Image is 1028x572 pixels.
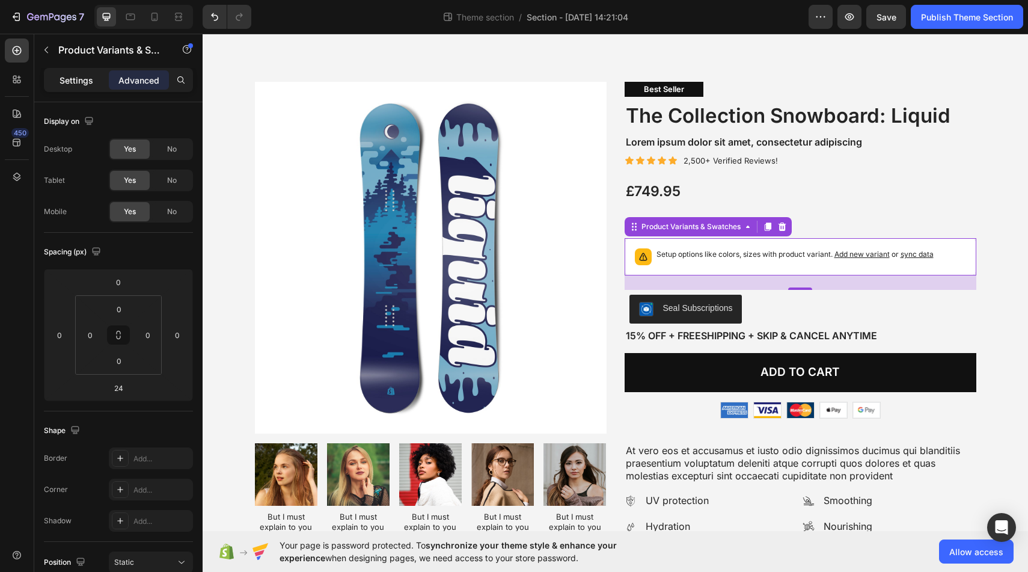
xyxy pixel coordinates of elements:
div: Position [44,555,88,571]
p: Hydration [443,487,506,499]
button: 7 [5,5,90,29]
input: 0 [168,326,186,344]
span: Yes [124,175,136,186]
span: sync data [698,216,731,225]
p: But I must explain to you how [198,478,258,509]
p: Best Seller [441,51,482,61]
input: 0 [106,273,130,291]
p: UV protection [443,461,506,473]
input: 24 [106,379,130,397]
div: Spacing (px) [44,244,103,260]
input: 0 [50,326,69,344]
div: Corner [44,484,68,495]
span: No [167,144,177,155]
span: No [167,206,177,217]
p: Settings [60,74,93,87]
input: 0px [139,326,157,344]
span: synchronize your theme style & enhance your experience [280,540,617,563]
img: gempages_432750572815254551-9079937c-4cf3-4b8f-80e4-2f91f4b00355.svg [617,369,644,384]
img: gempages_432750572815254551-cf35b9d8-7bbe-4d48-be2c-4abd79495a92.svg [518,369,545,384]
span: / [519,11,522,23]
img: gempages_432750572815254551-0c95f9c1-099d-4086-9d88-1d93c9ef4665.png [269,410,331,472]
button: Add to cart [422,319,774,358]
h1: The Collection Snowboard: Liquid [422,68,774,96]
p: Smoothing [621,461,670,473]
button: Save [866,5,906,29]
button: Allow access [939,540,1014,564]
p: Setup options like colors, sizes with product variant. [454,215,731,227]
span: or [687,216,731,225]
div: Add to cart [558,331,637,346]
span: No [167,175,177,186]
div: Open Intercom Messenger [987,513,1016,542]
p: Advanced [118,74,159,87]
div: 450 [11,128,29,138]
img: gempages_432750572815254551-5a8b80f4-bb23-4b06-9514-6a4d8754e410.svg [650,369,678,384]
span: Section - [DATE] 14:21:04 [527,11,628,23]
p: 15% off + Freeshipping + Skip & Cancel Anytime [423,296,773,309]
span: Allow access [949,546,1003,558]
span: Your page is password protected. To when designing pages, we need access to your store password. [280,539,664,564]
div: Undo/Redo [203,5,251,29]
p: 2,500+ Verified Reviews! [481,122,575,132]
div: Border [44,453,67,464]
img: gempages_432750572815254551-1094caf3-5d81-4c6c-9b03-9138e47850ec.svg [584,369,611,384]
img: gempages_432750572815254551-239c26f6-7375-4b9e-aacc-41ee16c45e61.png [124,410,187,472]
div: Shape [44,423,82,439]
span: Add new variant [632,216,687,225]
span: Theme section [454,11,516,23]
div: Seal Subscriptions [460,268,530,281]
p: 7 [79,10,84,24]
span: Save [877,12,896,22]
p: But I must explain to you how [54,478,114,509]
img: gempages_432750572815254551-13ee47da-686b-4e71-bbb1-e348599a9d73.png [341,410,403,472]
div: Add... [133,454,190,464]
p: Lorem ipsum dolor sit amet, consectetur adipiscing [423,102,773,115]
div: Add... [133,516,190,527]
div: Desktop [44,144,72,155]
input: 0px [107,352,131,370]
img: gempages_432750572815254551-0884be54-7d3c-49da-bbe4-1891b736d582.svg [551,369,578,384]
div: Display on [44,114,96,130]
img: gempages_432750572815254551-96333449-bc96-4a9b-b5ad-ebfb932cae9a.png [52,410,115,472]
div: £749.95 [422,148,774,168]
div: Tablet [44,175,65,186]
div: Add... [133,485,190,496]
p: Product Variants & Swatches [58,43,161,57]
div: Publish Theme Section [921,11,1013,23]
span: Static [114,558,134,567]
iframe: Design area [203,34,1028,531]
span: Yes [124,206,136,217]
div: Mobile [44,206,67,217]
p: But I must explain to you how [342,478,402,509]
p: Nourishing [621,487,670,499]
p: But I must explain to you how [126,478,186,509]
input: 0px [107,300,131,318]
button: Seal Subscriptions [427,261,540,290]
p: At vero eos et accusamus et iusto odio dignissimos ducimus qui blanditiis praesentium voluptatum ... [423,411,773,448]
p: Bundle & Save [423,183,773,196]
button: Publish Theme Section [911,5,1023,29]
p: But I must explain to you how [270,478,330,509]
img: gempages_432750572815254551-61653f04-2433-420c-8772-9012b78b3d83.png [197,410,259,472]
img: SealSubscriptions.png [436,268,451,283]
span: Yes [124,144,136,155]
div: Product Variants & Swatches [436,188,540,198]
div: Shadow [44,515,72,526]
input: 0px [81,326,99,344]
